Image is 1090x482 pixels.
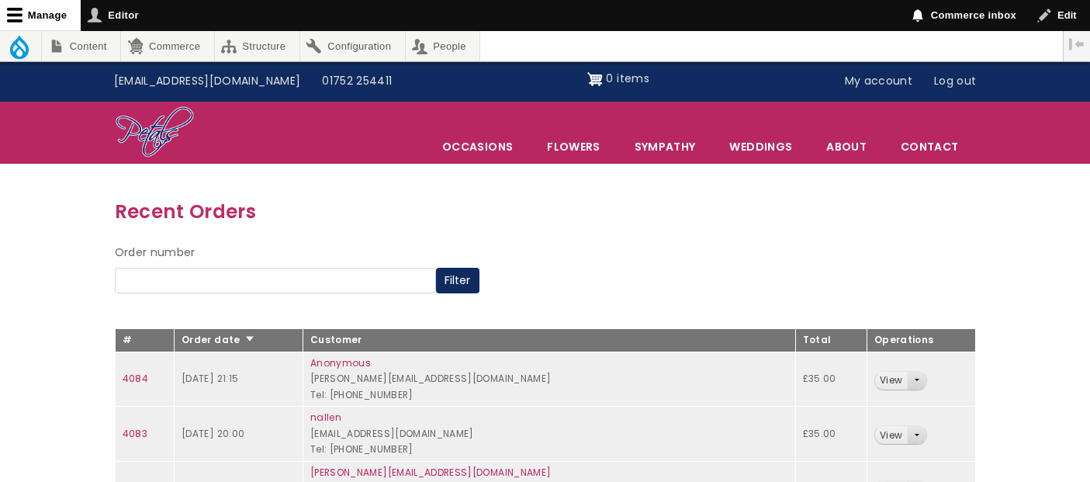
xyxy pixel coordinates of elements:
[300,31,405,61] a: Configuration
[115,106,195,160] img: Home
[311,67,403,96] a: 01752 254411
[875,372,907,390] a: View
[123,427,147,440] a: 4083
[182,427,244,440] time: [DATE] 20:00
[115,196,976,227] h3: Recent Orders
[531,130,616,163] a: Flowers
[795,329,867,352] th: Total
[303,329,795,352] th: Customer
[810,130,883,163] a: About
[436,268,479,294] button: Filter
[303,407,795,462] td: [EMAIL_ADDRESS][DOMAIN_NAME] Tel: [PHONE_NUMBER]
[867,329,975,352] th: Operations
[406,31,480,61] a: People
[115,244,196,262] label: Order number
[215,31,299,61] a: Structure
[182,333,255,346] a: Order date
[795,407,867,462] td: £35.00
[303,352,795,407] td: [PERSON_NAME][EMAIL_ADDRESS][DOMAIN_NAME] Tel: [PHONE_NUMBER]
[923,67,987,96] a: Log out
[123,372,148,385] a: 4084
[834,67,924,96] a: My account
[587,67,603,92] img: Shopping cart
[121,31,213,61] a: Commerce
[182,372,238,385] time: [DATE] 21:15
[1064,31,1090,57] button: Vertical orientation
[875,426,907,444] a: View
[795,352,867,407] td: £35.00
[587,67,649,92] a: Shopping cart 0 items
[618,130,712,163] a: Sympathy
[606,71,649,86] span: 0 items
[42,31,120,61] a: Content
[310,411,341,424] a: nallen
[426,130,529,163] span: Occasions
[103,67,312,96] a: [EMAIL_ADDRESS][DOMAIN_NAME]
[310,466,551,479] a: [PERSON_NAME][EMAIL_ADDRESS][DOMAIN_NAME]
[115,329,175,352] th: #
[884,130,974,163] a: Contact
[713,130,808,163] span: Weddings
[310,356,371,369] a: Anonymous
